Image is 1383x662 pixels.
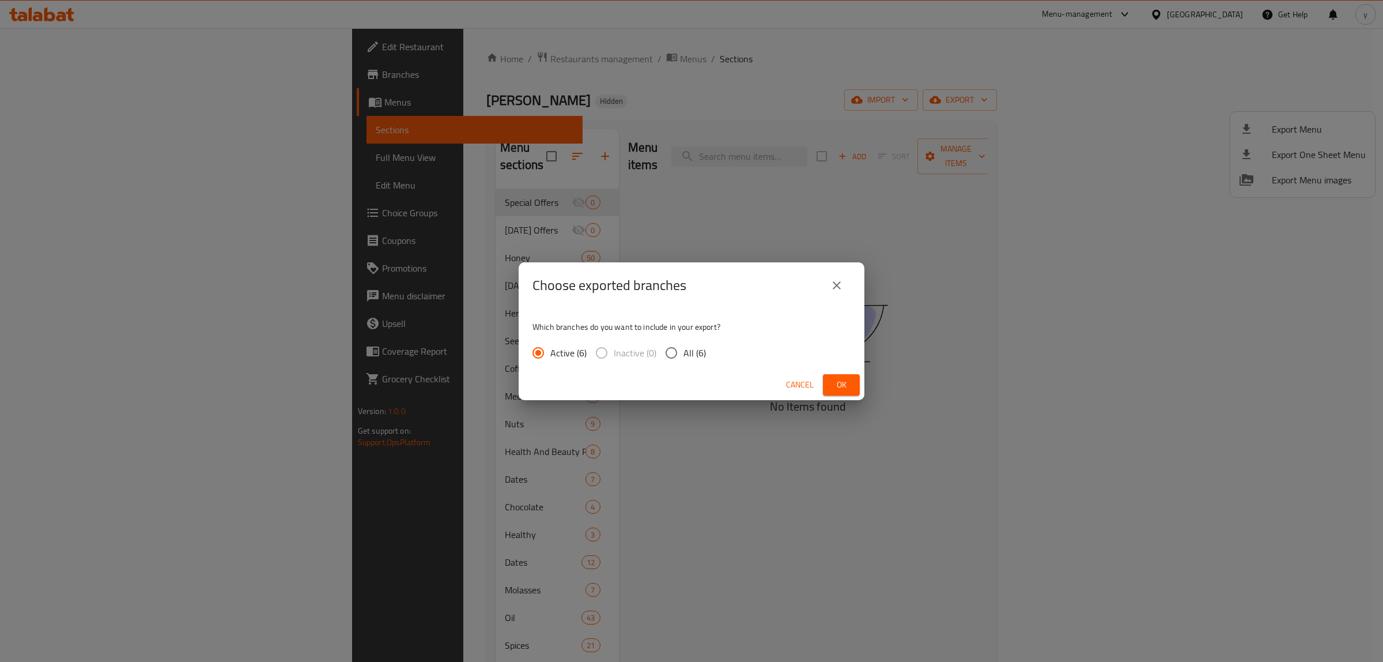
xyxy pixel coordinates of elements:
span: All (6) [683,346,706,360]
span: Ok [832,378,851,392]
button: Cancel [781,374,818,396]
button: Ok [823,374,860,396]
h2: Choose exported branches [532,276,686,295]
span: Cancel [786,378,814,392]
span: Active (6) [550,346,587,360]
button: close [823,272,851,299]
span: Inactive (0) [614,346,656,360]
p: Which branches do you want to include in your export? [532,321,851,333]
